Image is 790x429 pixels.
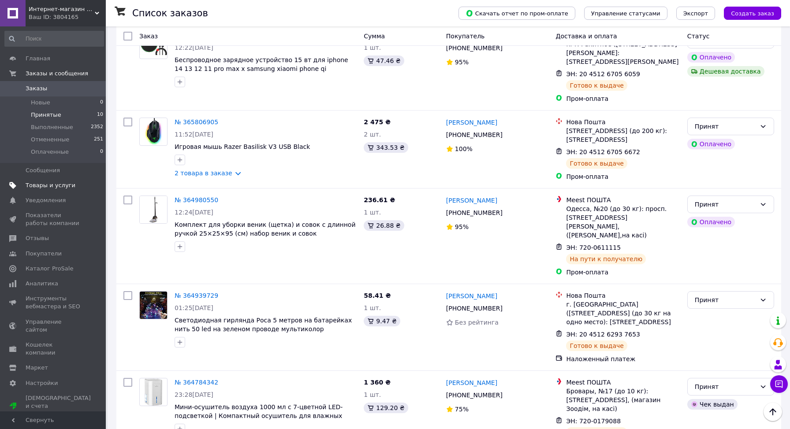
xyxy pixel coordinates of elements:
span: Без рейтинга [455,319,499,326]
div: Нова Пошта [566,291,680,300]
div: Оплачено [687,217,735,227]
span: [PHONE_NUMBER] [446,305,503,312]
span: Отмененные [31,136,69,144]
a: Фото товару [139,118,168,146]
span: Заказы и сообщения [26,70,88,78]
a: [PERSON_NAME] [446,292,497,300]
button: Наверх [764,403,782,421]
span: Управление сайтом [26,318,82,334]
span: Показатели работы компании [26,211,82,227]
div: Принят [695,295,756,305]
span: Отзывы [26,234,49,242]
span: [PHONE_NUMBER] [446,44,503,52]
a: [PERSON_NAME] [446,118,497,127]
span: Маркет [26,364,48,372]
span: [DEMOGRAPHIC_DATA] и счета [26,394,91,418]
div: Пром-оплата [566,94,680,103]
span: 11:52[DATE] [175,131,213,138]
span: 251 [94,136,103,144]
div: 129.20 ₴ [364,403,408,413]
div: Готово к выдаче [566,80,627,91]
a: № 364784342 [175,379,218,386]
span: 58.41 ₴ [364,292,391,299]
a: Игровая мышь Razer Basilisk V3 USB Black [175,143,310,150]
span: [PHONE_NUMBER] [446,209,503,216]
button: Создать заказ [724,7,781,20]
span: 1 шт. [364,44,381,51]
a: [PERSON_NAME] [446,196,497,205]
span: ЭН: 720-0179088 [566,418,621,425]
span: Заказ [139,33,158,40]
span: Сумма [364,33,385,40]
span: ЭН: 20 4512 6705 6672 [566,148,640,155]
span: Кошелек компании [26,341,82,357]
span: 75% [455,406,469,413]
div: Meest ПОШТА [566,378,680,387]
div: Одесса, №20 (до 30 кг): просп. [STREET_ADDRESS][PERSON_NAME], ([PERSON_NAME],на касі) [566,204,680,240]
img: Фото товару [145,118,162,145]
span: 95% [455,59,469,66]
span: Покупатели [26,250,62,258]
div: На пути к получателю [566,254,646,264]
span: Инструменты вебмастера и SEO [26,295,82,311]
a: Фото товару [139,291,168,319]
span: 2 475 ₴ [364,118,391,126]
div: Наложенный платеж [566,355,680,363]
span: 0 [100,148,103,156]
span: [PHONE_NUMBER] [446,131,503,138]
input: Поиск [4,31,104,47]
a: [PERSON_NAME] [446,378,497,387]
div: г. [GEOGRAPHIC_DATA] ([STREET_ADDRESS] (до 30 кг на одно место): [STREET_ADDRESS] [566,300,680,326]
span: Принятые [31,111,61,119]
span: Новые [31,99,50,107]
span: Статус [687,33,710,40]
span: 1 шт. [364,209,381,216]
div: Готово к выдаче [566,158,627,169]
div: Meest ПОШТА [566,196,680,204]
a: № 365806905 [175,118,218,126]
a: № 364939729 [175,292,218,299]
span: Выполненные [31,123,73,131]
span: 01:25[DATE] [175,304,213,311]
div: Дешевая доставка [687,66,764,77]
span: 236.61 ₴ [364,196,395,203]
span: [PHONE_NUMBER] [446,392,503,399]
div: 26.88 ₴ [364,220,404,231]
div: 9.47 ₴ [364,316,400,326]
img: Фото товару [140,196,167,223]
span: Настройки [26,379,58,387]
span: Уведомления [26,196,66,204]
span: 0 [100,99,103,107]
span: 1 шт. [364,391,381,398]
button: Скачать отчет по пром-оплате [458,7,575,20]
span: Экспорт [683,10,708,17]
a: Беспроводное зарядное устройство 15 вт для iphone 14 13 12 11 pro max x samsung xiaomi phone qi [175,56,348,72]
div: Нова Пошта [566,118,680,126]
div: Ваш ID: 3804165 [29,13,106,21]
span: ЭН: 720-0611115 [566,244,621,251]
span: 95% [455,223,469,230]
div: Принят [695,382,756,392]
div: Оплачено [687,52,735,63]
span: Комплект для уборки веник (щетка) и совок с длинной ручкой 25×25×95 (см) набор веник и совок плас... [175,221,355,246]
span: Заказы [26,85,47,92]
a: Создать заказ [715,9,781,16]
div: 47.46 ₴ [364,55,404,66]
button: Чат с покупателем [770,375,788,393]
span: 1 шт. [364,304,381,311]
div: Бровары, №17 (до 10 кг): [STREET_ADDRESS], (магазин Зоодім, на касі) [566,387,680,413]
span: Скачать отчет по пром-оплате [466,9,568,17]
span: Доставка и оплата [555,33,617,40]
div: пгт. Ракитное ([STREET_ADDRESS][PERSON_NAME]: [STREET_ADDRESS][PERSON_NAME] [566,40,680,66]
button: Экспорт [676,7,715,20]
a: Фото товару [139,196,168,224]
span: 2352 [91,123,103,131]
div: Чек выдан [687,399,738,410]
span: Интернет-магазин "Всякая Всячина" [29,5,95,13]
div: Принят [695,122,756,131]
a: Светодиодная гирлянда Роса 5 метров на батарейках нить 50 led на зеленом проводе мультиколор 50L5... [175,317,352,341]
span: 10 [97,111,103,119]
